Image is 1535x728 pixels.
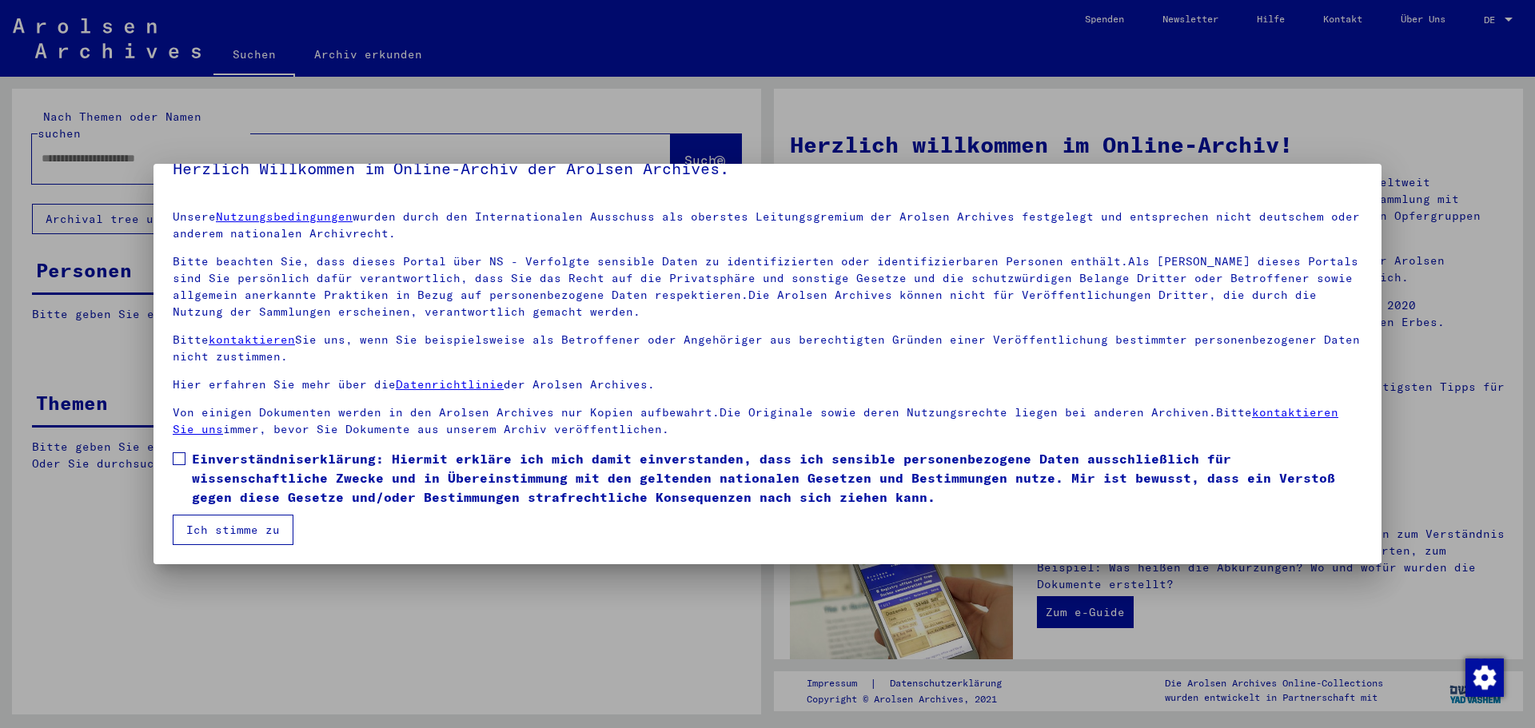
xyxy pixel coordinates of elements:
[192,449,1362,507] span: Einverständniserklärung: Hiermit erkläre ich mich damit einverstanden, dass ich sensible personen...
[173,405,1338,436] a: kontaktieren Sie uns
[173,515,293,545] button: Ich stimme zu
[216,209,353,224] a: Nutzungsbedingungen
[173,376,1362,393] p: Hier erfahren Sie mehr über die der Arolsen Archives.
[173,253,1362,320] p: Bitte beachten Sie, dass dieses Portal über NS - Verfolgte sensible Daten zu identifizierten oder...
[173,404,1362,438] p: Von einigen Dokumenten werden in den Arolsen Archives nur Kopien aufbewahrt.Die Originale sowie d...
[1465,658,1504,697] img: Zustimmung ändern
[173,332,1362,365] p: Bitte Sie uns, wenn Sie beispielsweise als Betroffener oder Angehöriger aus berechtigten Gründen ...
[173,209,1362,242] p: Unsere wurden durch den Internationalen Ausschuss als oberstes Leitungsgremium der Arolsen Archiv...
[173,156,1362,181] h5: Herzlich Willkommen im Online-Archiv der Arolsen Archives.
[396,377,504,392] a: Datenrichtlinie
[1465,658,1503,696] div: Zustimmung ändern
[209,332,295,347] a: kontaktieren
